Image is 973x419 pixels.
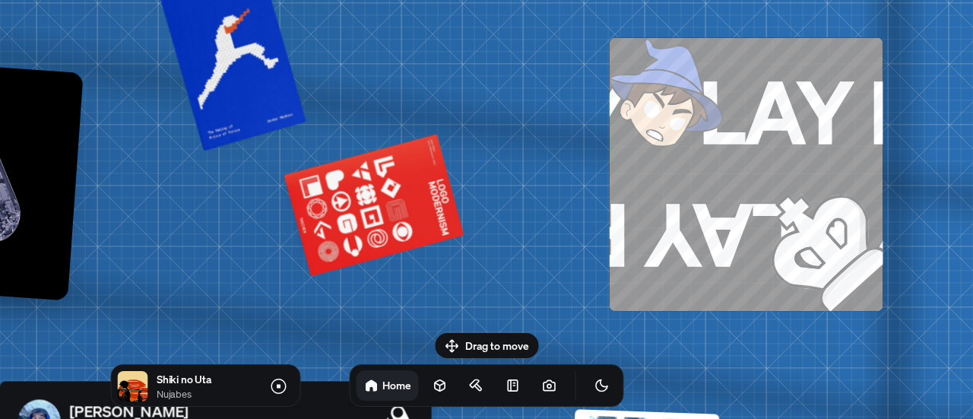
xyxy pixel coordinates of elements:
p: Nujabes [157,387,254,402]
p: Shiki no Uta [157,371,254,387]
a: Home [357,370,419,401]
button: Toggle Theme [587,370,617,401]
h1: Home [382,378,411,392]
